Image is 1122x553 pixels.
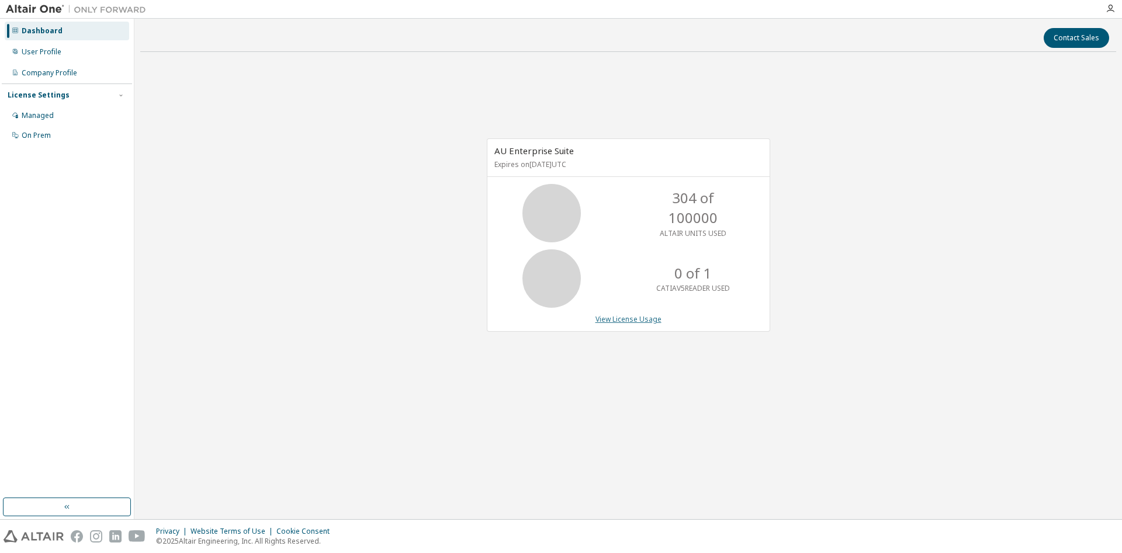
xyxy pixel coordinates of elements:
div: User Profile [22,47,61,57]
img: Altair One [6,4,152,15]
div: Website Terms of Use [191,527,276,536]
span: AU Enterprise Suite [494,145,574,156]
p: 0 of 1 [674,263,712,283]
img: altair_logo.svg [4,530,64,542]
p: © 2025 Altair Engineering, Inc. All Rights Reserved. [156,536,337,546]
p: Expires on [DATE] UTC [494,159,760,169]
p: CATIAV5READER USED [656,283,730,293]
div: Cookie Consent [276,527,337,536]
div: Company Profile [22,68,77,78]
img: instagram.svg [90,530,102,542]
p: 304 of 100000 [646,188,740,228]
p: ALTAIR UNITS USED [660,228,726,238]
div: Privacy [156,527,191,536]
img: youtube.svg [129,530,146,542]
img: linkedin.svg [109,530,122,542]
button: Contact Sales [1044,28,1109,48]
a: View License Usage [595,314,662,324]
img: facebook.svg [71,530,83,542]
div: Managed [22,111,54,120]
div: On Prem [22,131,51,140]
div: License Settings [8,91,70,100]
div: Dashboard [22,26,63,36]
